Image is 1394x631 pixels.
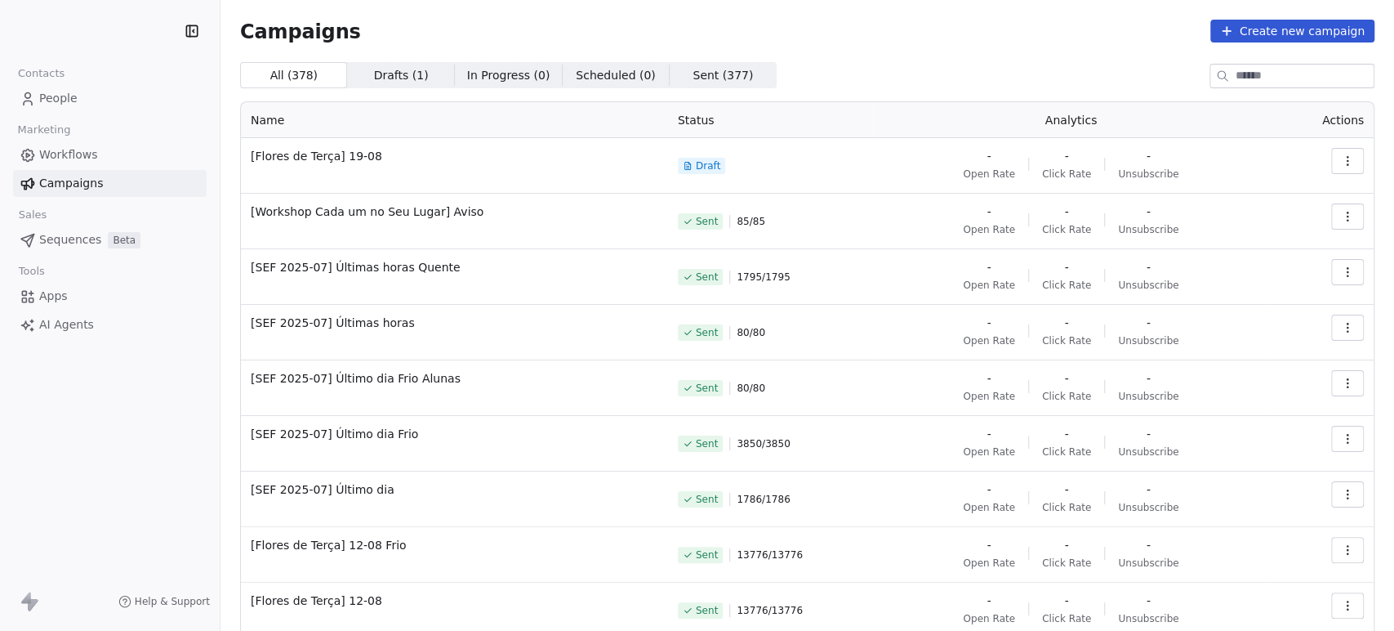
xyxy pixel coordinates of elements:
[737,271,790,284] span: 1795 / 1795
[1118,557,1178,570] span: Unsubscribe
[13,283,207,310] a: Apps
[108,232,140,248] span: Beta
[1065,481,1069,498] span: -
[467,67,550,84] span: In Progress ( 0 )
[251,537,658,553] span: [Flores de Terça] 12-08 Frio
[576,67,656,84] span: Scheduled ( 0 )
[737,604,803,617] span: 13776 / 13776
[1042,334,1091,347] span: Click Rate
[963,168,1015,181] span: Open Rate
[1147,259,1151,275] span: -
[737,326,765,339] span: 80 / 80
[1065,593,1069,609] span: -
[1042,279,1091,292] span: Click Rate
[39,90,78,107] span: People
[987,204,991,220] span: -
[241,102,668,138] th: Name
[696,548,718,562] span: Sent
[1147,426,1151,442] span: -
[39,146,98,163] span: Workflows
[13,170,207,197] a: Campaigns
[963,557,1015,570] span: Open Rate
[1042,557,1091,570] span: Click Rate
[39,175,103,192] span: Campaigns
[1065,204,1069,220] span: -
[696,604,718,617] span: Sent
[1147,370,1151,387] span: -
[987,315,991,331] span: -
[251,148,658,164] span: [Flores de Terça] 19-08
[1118,223,1178,236] span: Unsubscribe
[251,370,658,387] span: [SEF 2025-07] Último dia Frio Alunas
[11,61,72,86] span: Contacts
[1118,168,1178,181] span: Unsubscribe
[251,315,658,331] span: [SEF 2025-07] Últimas horas
[251,204,658,220] span: [Workshop Cada um no Seu Lugar] Aviso
[1147,481,1151,498] span: -
[963,334,1015,347] span: Open Rate
[251,426,658,442] span: [SEF 2025-07] Último dia Frio
[696,271,718,284] span: Sent
[1147,315,1151,331] span: -
[1147,204,1151,220] span: -
[737,493,790,506] span: 1786 / 1786
[737,437,790,450] span: 3850 / 3850
[696,215,718,228] span: Sent
[693,67,753,84] span: Sent ( 377 )
[251,593,658,609] span: [Flores de Terça] 12-08
[1065,148,1069,164] span: -
[1118,501,1178,514] span: Unsubscribe
[1118,612,1178,625] span: Unsubscribe
[963,501,1015,514] span: Open Rate
[1065,370,1069,387] span: -
[987,593,991,609] span: -
[987,426,991,442] span: -
[987,370,991,387] span: -
[11,203,54,227] span: Sales
[963,223,1015,236] span: Open Rate
[737,215,765,228] span: 85 / 85
[737,382,765,395] span: 80 / 80
[1065,259,1069,275] span: -
[1042,168,1091,181] span: Click Rate
[1147,593,1151,609] span: -
[1065,537,1069,553] span: -
[872,102,1270,138] th: Analytics
[1118,390,1178,403] span: Unsubscribe
[1042,223,1091,236] span: Click Rate
[135,595,210,608] span: Help & Support
[1147,148,1151,164] span: -
[1065,315,1069,331] span: -
[240,20,361,43] span: Campaigns
[696,437,718,450] span: Sent
[668,102,872,138] th: Status
[987,148,991,164] span: -
[251,481,658,498] span: [SEF 2025-07] Último dia
[1065,426,1069,442] span: -
[11,118,78,142] span: Marketing
[987,481,991,498] span: -
[696,326,718,339] span: Sent
[963,279,1015,292] span: Open Rate
[1210,20,1374,43] button: Create new campaign
[696,382,718,395] span: Sent
[987,537,991,553] span: -
[1042,612,1091,625] span: Click Rate
[39,231,101,248] span: Sequences
[118,595,210,608] a: Help & Support
[1147,537,1151,553] span: -
[696,493,718,506] span: Sent
[1042,445,1091,459] span: Click Rate
[1118,279,1178,292] span: Unsubscribe
[13,311,207,338] a: AI Agents
[963,445,1015,459] span: Open Rate
[1118,445,1178,459] span: Unsubscribe
[251,259,658,275] span: [SEF 2025-07] Últimas horas Quente
[696,159,720,172] span: Draft
[1042,390,1091,403] span: Click Rate
[374,67,429,84] span: Drafts ( 1 )
[987,259,991,275] span: -
[1118,334,1178,347] span: Unsubscribe
[963,390,1015,403] span: Open Rate
[11,259,51,284] span: Tools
